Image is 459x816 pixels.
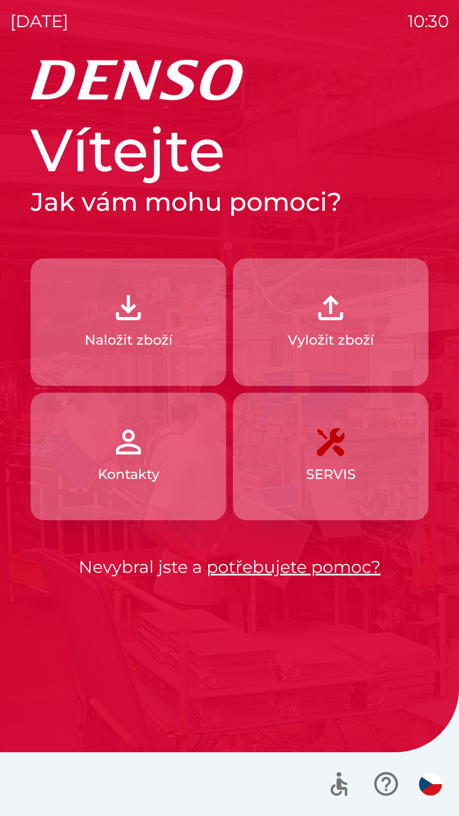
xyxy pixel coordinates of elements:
[98,464,159,484] p: Kontakty
[31,186,428,218] h2: Jak vám mohu pomoci?
[85,330,173,350] p: Naložit zboží
[31,59,428,100] img: Logo
[207,556,381,577] a: potřebujete pomoc?
[306,464,356,484] p: SERVIS
[110,423,147,461] img: 072f4d46-cdf8-44b2-b931-d189da1a2739.png
[10,8,68,34] p: [DATE]
[31,258,226,386] button: Naložit zboží
[110,289,147,326] img: 918cc13a-b407-47b8-8082-7d4a57a89498.png
[31,393,226,520] button: Kontakty
[31,554,428,580] p: Nevybral jste a
[312,289,349,326] img: 2fb22d7f-6f53-46d3-a092-ee91fce06e5d.png
[233,258,428,386] button: Vyložit zboží
[419,773,442,796] img: cs flag
[408,8,449,34] p: 10:30
[312,423,349,461] img: 7408382d-57dc-4d4c-ad5a-dca8f73b6e74.png
[31,114,428,186] h1: Vítejte
[288,330,374,350] p: Vyložit zboží
[233,393,428,520] button: SERVIS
